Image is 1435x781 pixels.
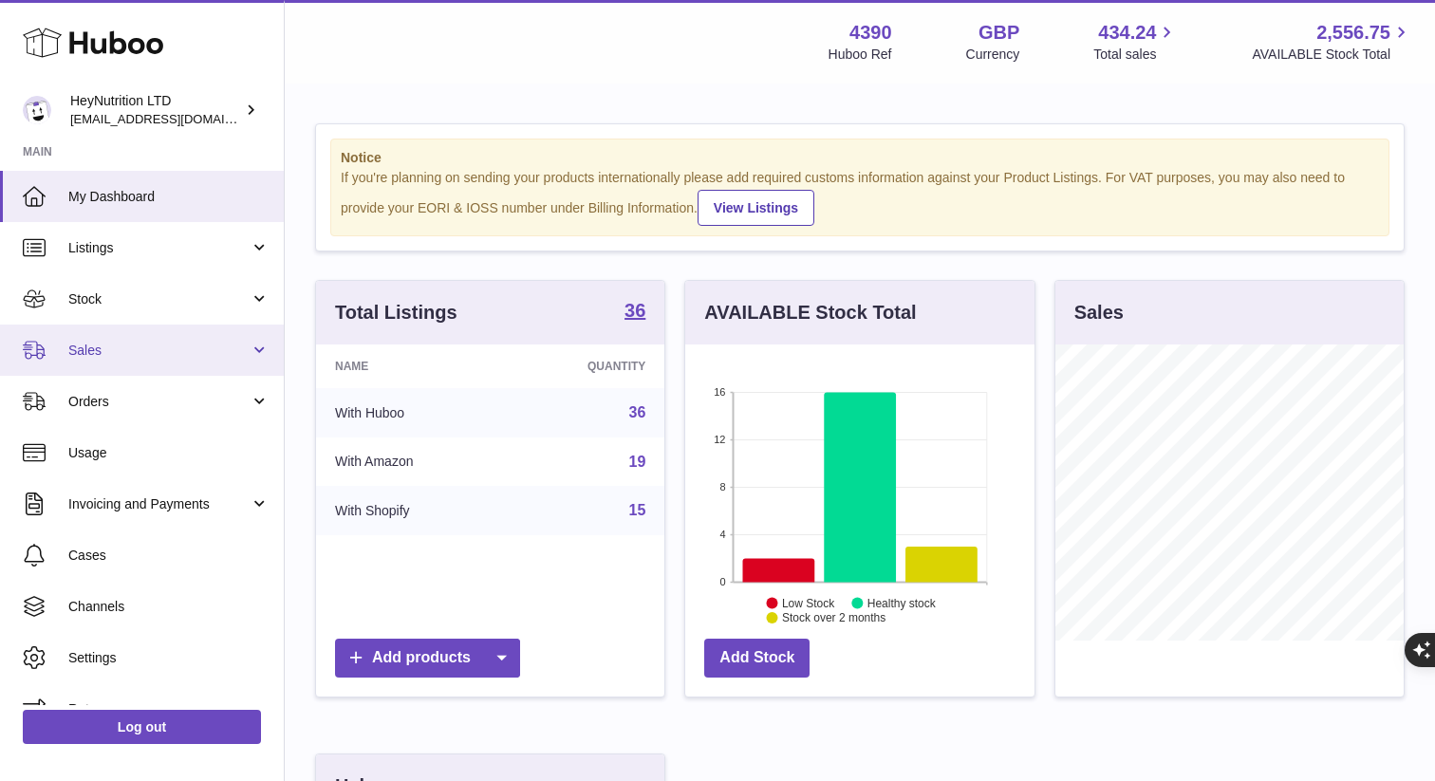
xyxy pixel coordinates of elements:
[1093,20,1178,64] a: 434.24 Total sales
[70,111,279,126] span: [EMAIL_ADDRESS][DOMAIN_NAME]
[23,96,51,124] img: info@heynutrition.com
[68,290,250,308] span: Stock
[966,46,1020,64] div: Currency
[341,169,1379,226] div: If you're planning on sending your products internationally please add required customs informati...
[624,301,645,324] a: 36
[978,20,1019,46] strong: GBP
[68,700,270,718] span: Returns
[1074,300,1124,325] h3: Sales
[629,502,646,518] a: 15
[23,710,261,744] a: Log out
[341,149,1379,167] strong: Notice
[629,404,646,420] a: 36
[316,486,507,535] td: With Shopify
[316,344,507,388] th: Name
[507,344,664,388] th: Quantity
[715,386,726,398] text: 16
[629,454,646,470] a: 19
[715,434,726,445] text: 12
[782,596,835,609] text: Low Stock
[867,596,937,609] text: Healthy stock
[68,342,250,360] span: Sales
[704,639,810,678] a: Add Stock
[720,529,726,540] text: 4
[720,481,726,493] text: 8
[68,649,270,667] span: Settings
[704,300,916,325] h3: AVAILABLE Stock Total
[1316,20,1390,46] span: 2,556.75
[829,46,892,64] div: Huboo Ref
[316,437,507,487] td: With Amazon
[1252,20,1412,64] a: 2,556.75 AVAILABLE Stock Total
[68,239,250,257] span: Listings
[782,611,885,624] text: Stock over 2 months
[698,190,814,226] a: View Listings
[68,188,270,206] span: My Dashboard
[68,598,270,616] span: Channels
[1093,46,1178,64] span: Total sales
[68,444,270,462] span: Usage
[1098,20,1156,46] span: 434.24
[70,92,241,128] div: HeyNutrition LTD
[68,495,250,513] span: Invoicing and Payments
[849,20,892,46] strong: 4390
[1252,46,1412,64] span: AVAILABLE Stock Total
[68,393,250,411] span: Orders
[335,639,520,678] a: Add products
[68,547,270,565] span: Cases
[720,576,726,587] text: 0
[335,300,457,325] h3: Total Listings
[624,301,645,320] strong: 36
[316,388,507,437] td: With Huboo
